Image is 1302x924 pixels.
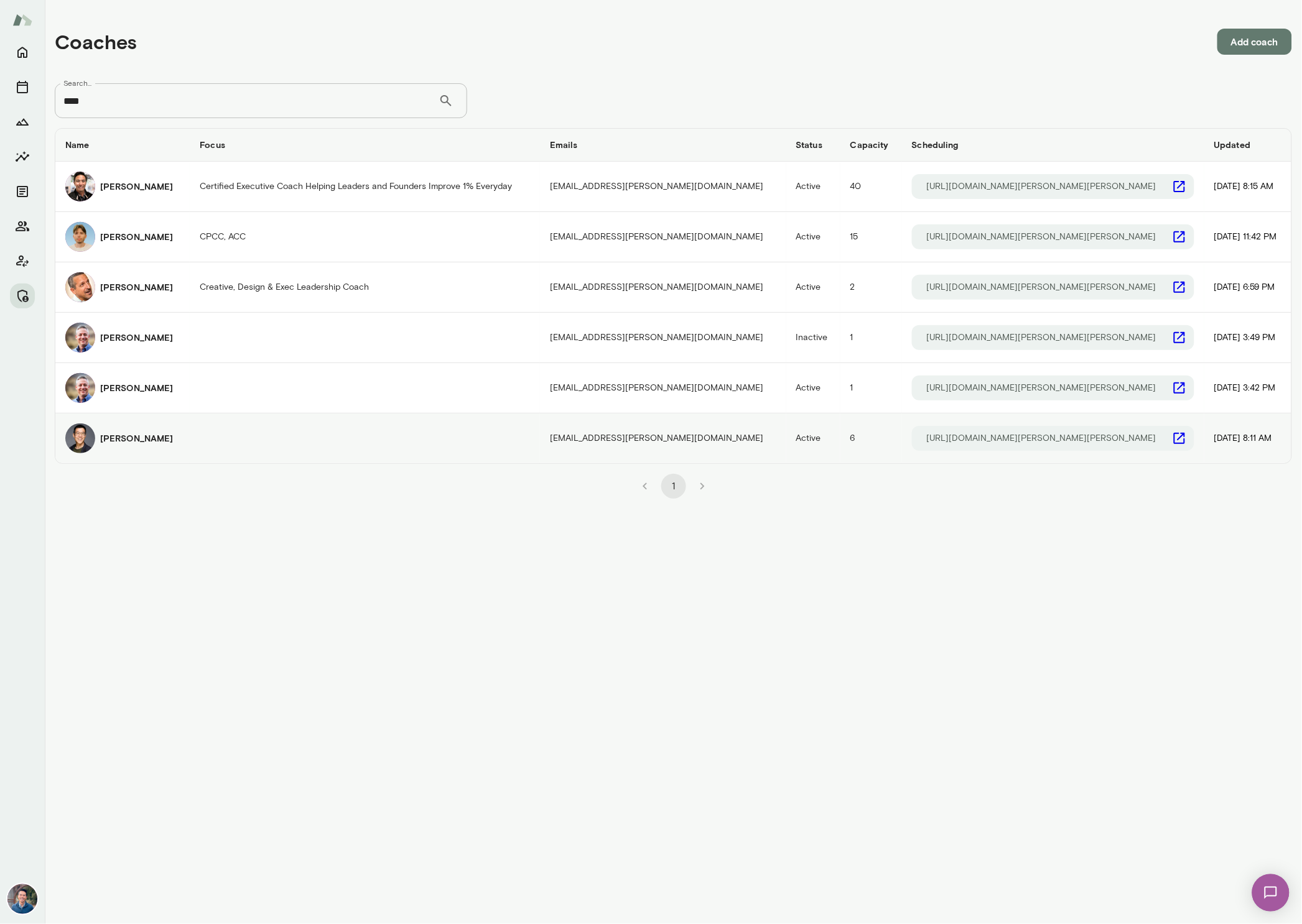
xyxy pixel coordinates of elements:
button: Client app [10,249,35,274]
h6: Name [65,139,180,151]
td: Active [786,212,840,262]
td: CPCC, ACC [190,212,540,262]
button: Insights [10,144,35,169]
h6: [PERSON_NAME] [100,231,173,243]
td: Active [786,413,840,463]
button: page 1 [661,474,686,499]
h6: Focus [200,139,530,151]
img: Robert Schmidt [65,373,95,403]
h6: [PERSON_NAME] [100,432,173,445]
button: Growth Plan [10,109,35,134]
td: [EMAIL_ADDRESS][PERSON_NAME][DOMAIN_NAME] [540,363,786,413]
h6: [PERSON_NAME] [100,180,173,193]
td: Active [786,262,840,313]
p: [URL][DOMAIN_NAME][PERSON_NAME][PERSON_NAME] [927,331,1156,344]
img: Alex Yu [7,884,37,914]
td: [EMAIL_ADDRESS][PERSON_NAME][DOMAIN_NAME] [540,162,786,212]
td: [EMAIL_ADDRESS][PERSON_NAME][DOMAIN_NAME] [540,212,786,262]
td: 15 [840,212,902,262]
td: [DATE] 8:15 AM [1204,162,1291,212]
button: Home [10,40,35,65]
td: [DATE] 3:49 PM [1204,313,1291,363]
p: [URL][DOMAIN_NAME][PERSON_NAME][PERSON_NAME] [927,231,1156,243]
td: [EMAIL_ADDRESS][PERSON_NAME][DOMAIN_NAME] [540,413,786,463]
td: 2 [840,262,902,313]
td: 1 [840,363,902,413]
h6: Status [796,139,830,151]
td: [DATE] 8:11 AM [1204,413,1291,463]
td: [EMAIL_ADDRESS][PERSON_NAME][DOMAIN_NAME] [540,262,786,313]
h6: Capacity [850,139,892,151]
h6: Scheduling [912,139,1194,151]
h4: Coaches [55,30,137,53]
button: Members [10,214,35,239]
h6: [PERSON_NAME] [100,281,173,293]
h6: Emails [550,139,776,151]
td: 6 [840,413,902,463]
nav: pagination navigation [631,474,717,499]
button: Add coach [1217,29,1292,55]
h6: Updated [1214,139,1281,151]
h6: [PERSON_NAME] [100,382,173,394]
img: Albert Villarde [65,172,95,201]
td: [DATE] 11:42 PM [1204,212,1291,262]
label: Search... [63,78,92,88]
p: [URL][DOMAIN_NAME][PERSON_NAME][PERSON_NAME] [927,432,1156,445]
p: [URL][DOMAIN_NAME][PERSON_NAME][PERSON_NAME] [927,281,1156,293]
td: [EMAIL_ADDRESS][PERSON_NAME][DOMAIN_NAME] [540,313,786,363]
p: [URL][DOMAIN_NAME][PERSON_NAME][PERSON_NAME] [927,180,1156,193]
td: Active [786,162,840,212]
button: Sessions [10,75,35,99]
button: Documents [10,179,35,204]
td: Creative, Design & Exec Leadership Coach [190,262,540,313]
h6: [PERSON_NAME] [100,331,173,344]
td: Active [786,363,840,413]
button: Manage [10,284,35,308]
td: [DATE] 6:59 PM [1204,262,1291,313]
img: Jered Odegard [65,222,95,252]
table: coaches table [55,129,1291,463]
p: [URL][DOMAIN_NAME][PERSON_NAME][PERSON_NAME] [927,382,1156,394]
img: Ryan Tang [65,423,95,453]
img: Mento [12,8,32,32]
img: Rob Schmidt [65,323,95,353]
td: Certified Executive Coach Helping Leaders and Founders Improve 1% Everyday [190,162,540,212]
img: John Silva [65,272,95,302]
div: pagination [55,464,1292,499]
td: Inactive [786,313,840,363]
td: 40 [840,162,902,212]
td: [DATE] 3:42 PM [1204,363,1291,413]
td: 1 [840,313,902,363]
